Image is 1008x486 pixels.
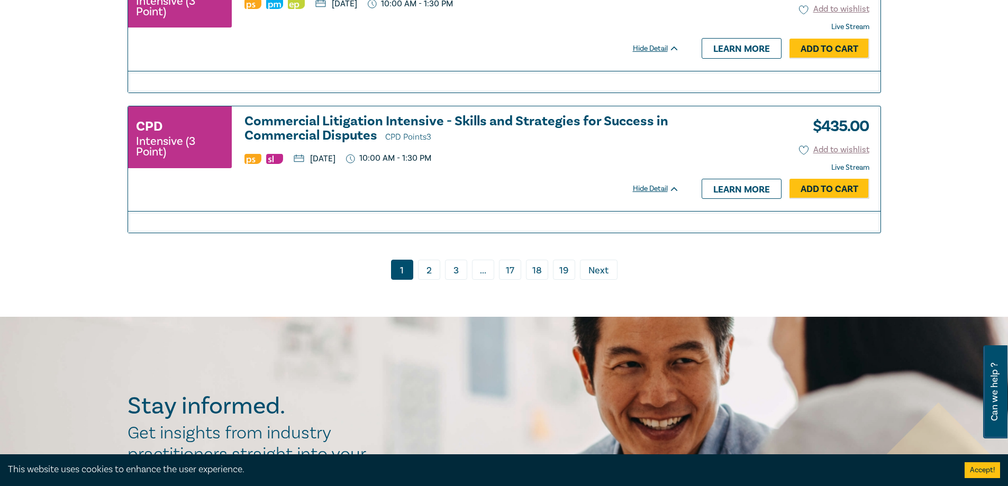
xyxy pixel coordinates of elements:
span: Can we help ? [989,352,1000,432]
h3: Commercial Litigation Intensive - Skills and Strategies for Success in Commercial Disputes [244,114,679,144]
a: 3 [445,260,467,280]
h3: $ 435.00 [805,114,869,139]
img: Professional Skills [244,154,261,164]
strong: Live Stream [831,163,869,172]
a: 19 [553,260,575,280]
button: Add to wishlist [799,3,869,15]
h2: Get insights from industry practitioners straight into your inbox. [128,423,377,486]
small: Intensive (3 Point) [136,136,224,157]
a: Commercial Litigation Intensive - Skills and Strategies for Success in Commercial Disputes CPD Po... [244,114,679,144]
a: 17 [499,260,521,280]
a: Learn more [702,179,782,199]
button: Add to wishlist [799,144,869,156]
a: 18 [526,260,548,280]
a: 1 [391,260,413,280]
a: Next [580,260,617,280]
span: CPD Points 3 [385,132,431,142]
div: This website uses cookies to enhance the user experience. [8,463,949,476]
span: Next [588,264,609,278]
a: Add to Cart [789,179,869,199]
div: Hide Detail [633,43,691,54]
h2: Stay informed. [128,392,377,420]
a: 2 [418,260,440,280]
div: Hide Detail [633,184,691,194]
p: 10:00 AM - 1:30 PM [346,153,432,163]
span: ... [472,260,494,280]
h3: CPD [136,117,162,136]
strong: Live Stream [831,22,869,32]
a: Add to Cart [789,39,869,59]
img: Substantive Law [266,154,283,164]
a: Learn more [702,38,782,58]
button: Accept cookies [965,462,1000,478]
p: [DATE] [294,154,335,163]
